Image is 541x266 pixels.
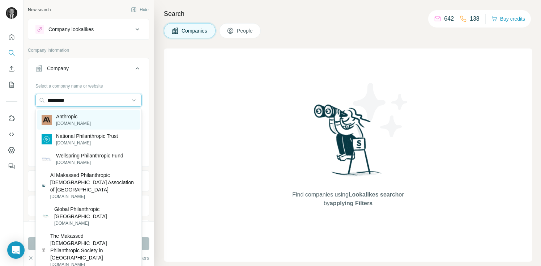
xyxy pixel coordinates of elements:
[6,78,17,91] button: My lists
[56,132,118,140] p: National Philanthropic Trust
[6,160,17,173] button: Feedback
[50,172,136,193] p: Al Makassed Philanthropic [DEMOGRAPHIC_DATA] Association of [GEOGRAPHIC_DATA]
[491,14,525,24] button: Buy credits
[182,27,208,34] span: Companies
[28,197,149,214] button: HQ location
[28,7,51,13] div: New search
[56,113,91,120] p: Anthropic
[54,206,136,220] p: Global Philanthropic [GEOGRAPHIC_DATA]
[42,115,52,125] img: Anthropic
[42,154,52,164] img: Wellspring Philanthropic Fund
[28,254,48,262] button: Clear
[50,232,136,261] p: The Makassed [DEMOGRAPHIC_DATA] Philanthropic Society in [GEOGRAPHIC_DATA]
[6,128,17,141] button: Use Surfe API
[290,190,406,208] span: Find companies using or by
[47,65,69,72] div: Company
[6,112,17,125] button: Use Surfe on LinkedIn
[311,102,386,183] img: Surfe Illustration - Woman searching with binoculars
[56,159,123,166] p: [DOMAIN_NAME]
[7,241,25,259] div: Open Intercom Messenger
[6,46,17,59] button: Search
[28,21,149,38] button: Company lookalikes
[42,248,46,252] img: The Makassed Islamic Philanthropic Society in Saida
[6,30,17,43] button: Quick start
[444,14,454,23] p: 642
[28,60,149,80] button: Company
[237,27,254,34] span: People
[164,9,532,19] h4: Search
[35,80,142,89] div: Select a company name or website
[6,62,17,75] button: Enrich CSV
[42,212,50,220] img: Global Philanthropic Canada
[126,4,154,15] button: Hide
[42,183,46,188] img: Al Makassed Philanthropic Islamic Association of Beirut
[42,134,52,144] img: National Philanthropic Trust
[6,144,17,157] button: Dashboard
[28,172,149,190] button: Industry
[56,120,91,127] p: [DOMAIN_NAME]
[28,47,149,54] p: Company information
[348,77,413,143] img: Surfe Illustration - Stars
[48,26,94,33] div: Company lookalikes
[6,7,17,19] img: Avatar
[50,193,136,200] p: [DOMAIN_NAME]
[56,140,118,146] p: [DOMAIN_NAME]
[349,191,399,198] span: Lookalikes search
[54,220,136,227] p: [DOMAIN_NAME]
[470,14,480,23] p: 138
[330,200,372,206] span: applying Filters
[56,152,123,159] p: Wellspring Philanthropic Fund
